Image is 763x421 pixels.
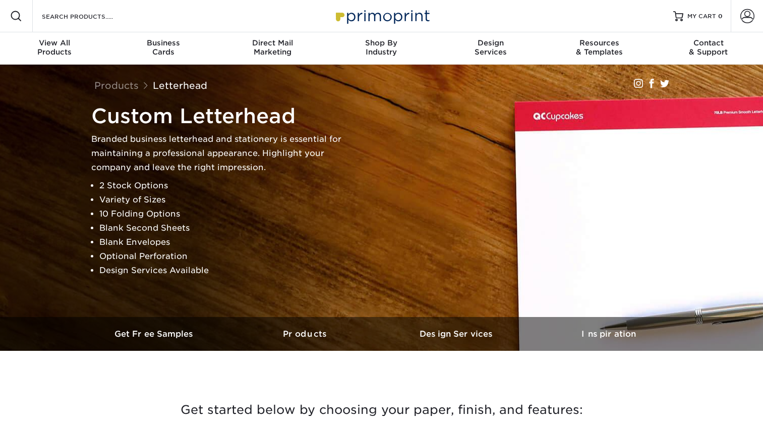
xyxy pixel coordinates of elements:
h3: Design Services [382,329,533,339]
div: Industry [327,38,436,57]
a: Letterhead [153,80,207,91]
li: Blank Second Sheets [99,221,343,235]
h3: Products [230,329,382,339]
span: Resources [545,38,654,47]
span: Shop By [327,38,436,47]
span: Direct Mail [218,38,327,47]
a: Resources& Templates [545,32,654,65]
div: Marketing [218,38,327,57]
h1: Custom Letterhead [91,104,343,128]
a: Contact& Support [654,32,763,65]
div: & Support [654,38,763,57]
a: Shop ByIndustry [327,32,436,65]
a: Get Free Samples [79,317,230,351]
img: Primoprint [331,5,432,27]
a: Design Services [382,317,533,351]
div: & Templates [545,38,654,57]
p: Branded business letterhead and stationery is essential for maintaining a professional appearance... [91,132,343,175]
span: Business [109,38,218,47]
li: Variety of Sizes [99,193,343,207]
li: Blank Envelopes [99,235,343,249]
li: Design Services Available [99,264,343,278]
span: MY CART [687,12,716,21]
a: Direct MailMarketing [218,32,327,65]
span: Contact [654,38,763,47]
li: 2 Stock Options [99,179,343,193]
input: SEARCH PRODUCTS..... [41,10,139,22]
a: DesignServices [436,32,545,65]
a: Inspiration [533,317,684,351]
a: BusinessCards [109,32,218,65]
h3: Get Free Samples [79,329,230,339]
a: Products [230,317,382,351]
span: Design [436,38,545,47]
a: Products [94,80,139,91]
div: Services [436,38,545,57]
div: Cards [109,38,218,57]
li: Optional Perforation [99,249,343,264]
span: 0 [718,13,723,20]
h3: Inspiration [533,329,684,339]
li: 10 Folding Options [99,207,343,221]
